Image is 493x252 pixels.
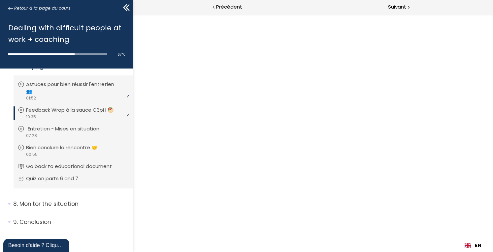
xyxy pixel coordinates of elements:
[26,81,127,95] p: Astuces pour bien réussir l'entretien 👥
[8,22,121,45] h1: Dealing with difficult people at work + coaching
[13,200,128,208] p: Monitor the situation
[13,200,18,208] span: 8.
[216,3,242,11] span: Précédent
[26,114,36,120] span: 10:35
[460,239,486,252] div: Language Switcher
[8,5,71,12] a: Retour à la page du cours
[465,243,481,248] a: EN
[13,218,18,226] span: 9.
[13,218,128,226] p: Conclusion
[117,52,125,57] span: 67 %
[14,5,71,12] span: Retour à la page du cours
[26,106,124,114] p: Feedback Wrap à la sauce C3pH 🥙
[465,243,471,248] img: English flag
[3,238,71,252] iframe: chat widget
[26,95,36,101] span: 01:52
[26,133,37,139] span: 07:28
[460,239,486,252] div: Language selected: English
[28,125,109,132] p: Entretien - Mises en situation
[388,3,406,11] span: Suivant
